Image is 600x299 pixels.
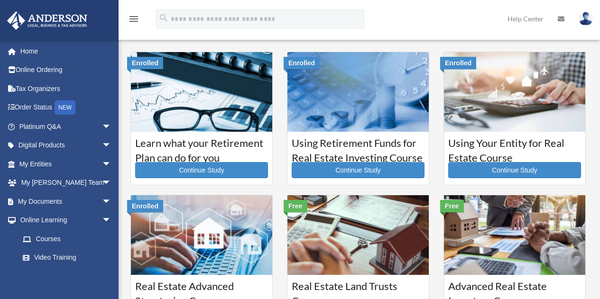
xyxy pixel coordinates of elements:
div: Enrolled [127,57,163,69]
div: Enrolled [284,57,320,69]
a: Continue Study [135,162,268,178]
span: arrow_drop_down [102,136,121,155]
div: Enrolled [127,200,163,212]
a: Order StatusNEW [7,98,126,118]
i: menu [128,13,139,25]
a: My Entitiesarrow_drop_down [7,154,126,173]
a: menu [128,17,139,25]
h3: Learn what your Retirement Plan can do for you [135,136,268,160]
a: Resources [13,267,126,286]
a: Courses [13,229,121,248]
a: Platinum Q&Aarrow_drop_down [7,117,126,136]
span: arrow_drop_down [102,211,121,230]
div: NEW [55,100,75,115]
a: Tax Organizers [7,79,126,98]
img: User Pic [579,12,593,26]
div: Enrolled [440,57,476,69]
span: arrow_drop_down [102,173,121,193]
img: Anderson Advisors Platinum Portal [4,11,90,30]
a: Video Training [13,248,126,267]
span: arrow_drop_down [102,117,121,136]
span: arrow_drop_down [102,154,121,174]
a: My Documentsarrow_drop_down [7,192,126,211]
a: Online Learningarrow_drop_down [7,211,126,230]
a: Online Ordering [7,61,126,80]
a: My [PERSON_NAME] Teamarrow_drop_down [7,173,126,192]
a: Digital Productsarrow_drop_down [7,136,126,155]
a: Continue Study [448,162,581,178]
div: Free [284,200,307,212]
a: Continue Study [292,162,425,178]
span: arrow_drop_down [102,192,121,211]
a: Home [7,42,126,61]
h3: Using Retirement Funds for Real Estate Investing Course [292,136,425,160]
i: search [158,13,169,23]
div: Free [440,200,464,212]
h3: Using Your Entity for Real Estate Course [448,136,581,160]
